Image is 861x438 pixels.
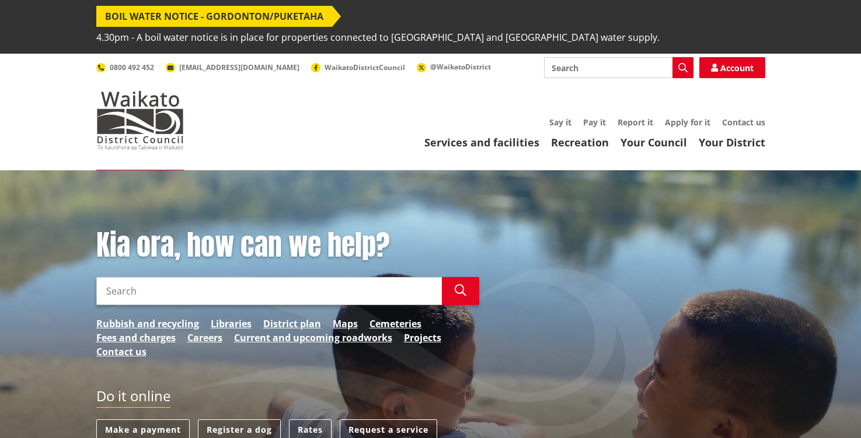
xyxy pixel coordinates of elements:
a: Say it [549,117,571,128]
a: @WaikatoDistrict [417,62,491,72]
span: WaikatoDistrictCouncil [325,62,405,72]
a: Recreation [551,135,609,149]
a: Services and facilities [424,135,539,149]
a: 0800 492 452 [96,62,154,72]
a: Your District [699,135,765,149]
a: Account [699,57,765,78]
a: Cemeteries [370,317,421,331]
h2: Do it online [96,388,170,408]
a: Contact us [722,117,765,128]
a: Your Council [621,135,687,149]
a: Report it [618,117,653,128]
input: Search input [96,277,442,305]
h1: Kia ora, how can we help? [96,229,479,262]
a: Current and upcoming roadworks [234,331,392,345]
span: Boil water notice - Gordonton/Puketaha [96,6,332,27]
a: Maps [333,317,358,331]
a: Libraries [211,317,252,331]
span: 0800 492 452 [110,62,154,72]
img: Waikato District Council - Te Kaunihera aa Takiwaa o Waikato [96,91,184,149]
a: [EMAIL_ADDRESS][DOMAIN_NAME] [166,62,299,72]
a: Careers [187,331,222,345]
a: Projects [404,331,441,345]
a: District plan [263,317,321,331]
a: Contact us [96,345,147,359]
a: Rubbish and recycling [96,317,199,331]
a: WaikatoDistrictCouncil [311,62,405,72]
a: Fees and charges [96,331,176,345]
span: 4.30pm - A boil water notice is in place for properties connected to [GEOGRAPHIC_DATA] and [GEOGR... [96,27,660,48]
a: Apply for it [665,117,710,128]
input: Search input [544,57,693,78]
span: @WaikatoDistrict [430,62,491,72]
span: [EMAIL_ADDRESS][DOMAIN_NAME] [179,62,299,72]
a: Pay it [583,117,606,128]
